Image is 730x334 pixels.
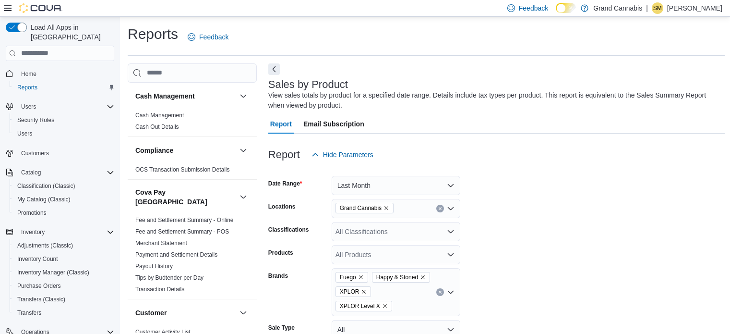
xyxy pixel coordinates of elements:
button: Users [10,127,118,140]
span: Catalog [17,167,114,178]
div: Shaunna McPhail [652,2,663,14]
span: Inventory [17,226,114,238]
button: Users [2,100,118,113]
span: Transfers [17,309,41,317]
span: Inventory Count [13,253,114,265]
button: Customers [2,146,118,160]
span: Hide Parameters [323,150,373,160]
label: Brands [268,272,288,280]
span: Home [21,70,36,78]
button: Promotions [10,206,118,220]
span: Promotions [13,207,114,219]
span: Cash Management [135,111,184,119]
a: Cash Out Details [135,124,179,130]
span: Users [17,101,114,112]
span: Adjustments (Classic) [13,240,114,251]
button: Classification (Classic) [10,179,118,193]
button: Home [2,67,118,81]
span: Load All Apps in [GEOGRAPHIC_DATA] [27,23,114,42]
a: Inventory Count [13,253,62,265]
span: Report [270,114,292,134]
div: View sales totals by product for a specified date range. Details include tax types per product. T... [268,90,720,111]
button: Cova Pay [GEOGRAPHIC_DATA] [238,191,249,203]
button: Inventory [17,226,48,238]
input: Dark Mode [556,3,576,13]
a: Purchase Orders [13,280,65,292]
button: Compliance [135,146,236,155]
span: Adjustments (Classic) [17,242,73,249]
div: Compliance [128,164,257,179]
label: Sale Type [268,324,295,332]
span: Home [17,68,114,80]
a: Inventory Manager (Classic) [13,267,93,278]
button: Security Roles [10,113,118,127]
span: Feedback [519,3,548,13]
span: Customers [17,147,114,159]
button: Remove XPLOR Level X from selection in this group [382,303,388,309]
a: Cash Management [135,112,184,119]
span: Classification (Classic) [17,182,75,190]
button: Remove XPLOR from selection in this group [361,289,367,295]
span: Users [17,130,32,137]
button: My Catalog (Classic) [10,193,118,206]
label: Date Range [268,180,302,187]
label: Locations [268,203,296,210]
a: Transaction Details [135,286,184,293]
a: Home [17,68,40,80]
h1: Reports [128,25,178,44]
button: Transfers [10,306,118,320]
span: Classification (Classic) [13,180,114,192]
button: Open list of options [447,288,455,296]
a: Classification (Classic) [13,180,79,192]
span: Inventory Count [17,255,58,263]
span: Security Roles [17,116,54,124]
div: Cova Pay [GEOGRAPHIC_DATA] [128,214,257,299]
span: XPLOR Level X [340,301,380,311]
button: Next [268,63,280,75]
button: Open list of options [447,228,455,235]
span: My Catalog (Classic) [17,196,71,203]
span: Customers [21,149,49,157]
span: Happy & Stoned [376,272,418,282]
button: Last Month [332,176,460,195]
a: Security Roles [13,114,58,126]
span: Transfers (Classic) [17,296,65,303]
button: Purchase Orders [10,279,118,293]
span: Happy & Stoned [372,272,430,283]
button: Clear input [436,205,444,212]
button: Reports [10,81,118,94]
button: Transfers (Classic) [10,293,118,306]
a: Promotions [13,207,50,219]
span: Transaction Details [135,285,184,293]
button: Adjustments (Classic) [10,239,118,252]
span: Inventory Manager (Classic) [13,267,114,278]
div: Cash Management [128,110,257,136]
span: Grand Cannabis [335,203,394,213]
span: Inventory [21,228,45,236]
button: Cova Pay [GEOGRAPHIC_DATA] [135,187,236,207]
button: Open list of options [447,205,455,212]
span: Purchase Orders [13,280,114,292]
span: XPLOR [340,287,359,297]
button: Cash Management [135,91,236,101]
span: Fuego [340,272,356,282]
button: Customer [135,308,236,318]
button: Compliance [238,145,249,156]
span: Payment and Settlement Details [135,251,217,259]
span: XPLOR Level X [335,301,392,311]
button: Catalog [2,166,118,179]
h3: Compliance [135,146,173,155]
span: Fee and Settlement Summary - Online [135,216,234,224]
a: OCS Transaction Submission Details [135,166,230,173]
span: Reports [13,82,114,93]
span: Inventory Manager (Classic) [17,269,89,276]
span: Purchase Orders [17,282,61,290]
a: Feedback [184,27,232,47]
p: [PERSON_NAME] [667,2,722,14]
span: Cash Out Details [135,123,179,131]
span: Users [13,128,114,139]
button: Inventory Manager (Classic) [10,266,118,279]
button: Remove Fuego from selection in this group [358,274,364,280]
